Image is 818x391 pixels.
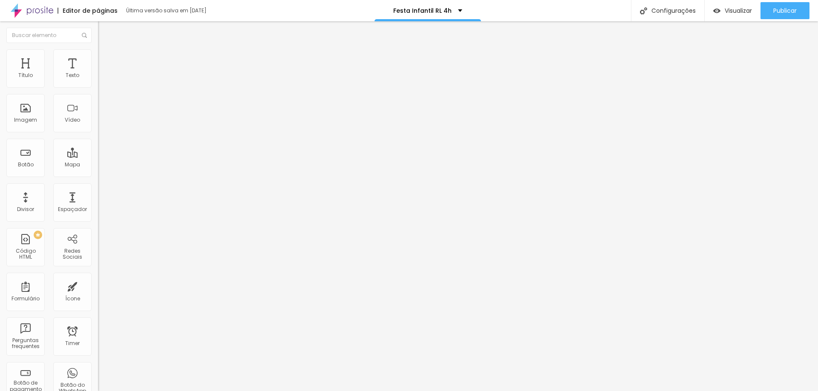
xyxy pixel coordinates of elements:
[640,7,647,14] img: Icone
[17,206,34,212] div: Divisor
[14,117,37,123] div: Imagem
[9,337,42,350] div: Perguntas frequentes
[18,162,34,168] div: Botão
[760,2,809,19] button: Publicar
[773,7,797,14] span: Publicar
[55,248,89,260] div: Redes Sociais
[58,206,87,212] div: Espaçador
[725,7,752,14] span: Visualizar
[9,248,42,260] div: Código HTML
[65,296,80,302] div: Ícone
[98,21,818,391] iframe: Editor
[66,72,79,78] div: Texto
[65,340,80,346] div: Timer
[126,8,224,13] div: Última versão salva em [DATE]
[6,28,92,43] input: Buscar elemento
[65,162,80,168] div: Mapa
[58,8,118,14] div: Editor de páginas
[393,8,452,14] p: Festa Infantil RL 4h
[82,33,87,38] img: Icone
[65,117,80,123] div: Vídeo
[705,2,760,19] button: Visualizar
[713,7,720,14] img: view-1.svg
[18,72,33,78] div: Título
[12,296,40,302] div: Formulário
